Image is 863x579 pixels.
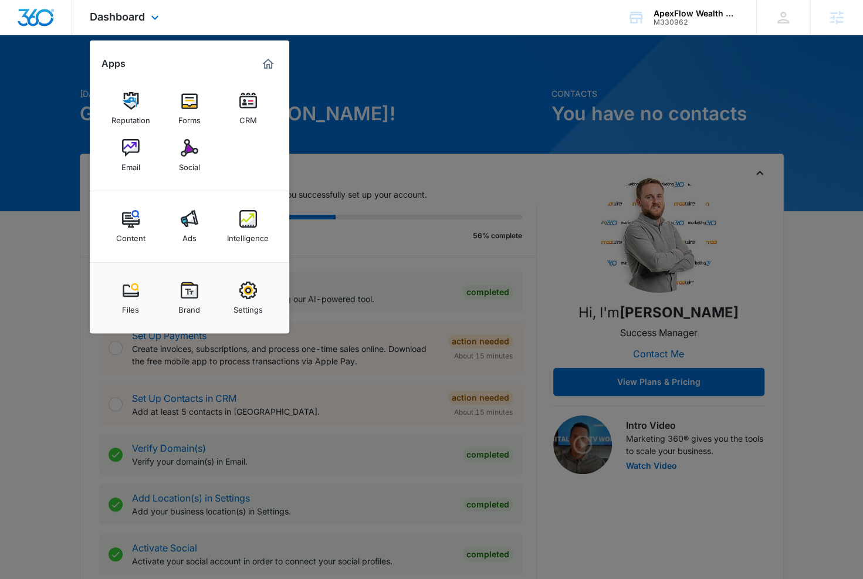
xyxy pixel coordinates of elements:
div: CRM [239,110,257,125]
div: Forms [178,110,201,125]
span: Dashboard [90,11,145,23]
a: CRM [226,86,270,131]
a: Brand [167,276,212,320]
a: Email [109,133,153,178]
div: Email [121,157,140,172]
div: account id [654,18,739,26]
a: Settings [226,276,270,320]
div: Brand [178,299,200,314]
a: Ads [167,204,212,249]
div: Content [116,228,145,243]
div: Social [179,157,200,172]
div: Intelligence [227,228,269,243]
a: Intelligence [226,204,270,249]
a: Content [109,204,153,249]
a: Reputation [109,86,153,131]
div: Files [122,299,139,314]
a: Forms [167,86,212,131]
div: account name [654,9,739,18]
a: Marketing 360® Dashboard [259,55,277,73]
a: Files [109,276,153,320]
div: Settings [233,299,263,314]
div: Reputation [111,110,150,125]
div: Ads [182,228,197,243]
a: Social [167,133,212,178]
h2: Apps [101,58,126,69]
